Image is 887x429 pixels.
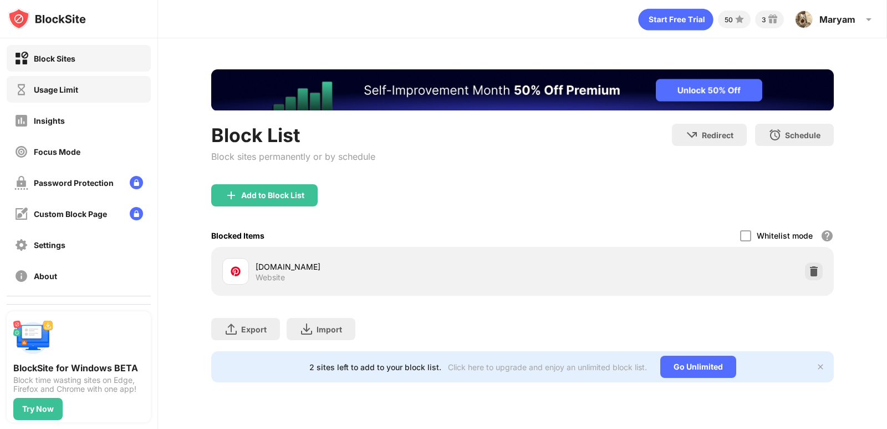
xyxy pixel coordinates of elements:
[638,8,713,31] div: animation
[34,116,65,125] div: Insights
[14,83,28,97] img: time-usage-off.svg
[34,209,107,219] div: Custom Block Page
[34,85,78,94] div: Usage Limit
[13,376,144,393] div: Block time wasting sites on Edge, Firefox and Chrome with one app!
[34,54,75,63] div: Block Sites
[660,356,736,378] div: Go Unlimited
[130,176,143,189] img: lock-menu.svg
[229,265,242,278] img: favicons
[13,318,53,358] img: push-desktop.svg
[725,16,733,24] div: 50
[14,207,28,221] img: customize-block-page-off.svg
[211,231,264,240] div: Blocked Items
[309,362,441,372] div: 2 sites left to add to your block list.
[34,240,65,250] div: Settings
[14,238,28,252] img: settings-off.svg
[211,69,834,110] iframe: Banner
[241,325,267,334] div: Export
[702,130,733,140] div: Redirect
[317,325,342,334] div: Import
[130,207,143,220] img: lock-menu.svg
[34,271,57,281] div: About
[211,151,375,162] div: Block sites permanently or by schedule
[795,11,813,28] img: ACg8ocI4-HchhugCeJWXin58Ug59LLVNv0dqD0fJRO2ECSKFh2hRVGN3=s96-c
[785,130,820,140] div: Schedule
[8,8,86,30] img: logo-blocksite.svg
[14,145,28,159] img: focus-off.svg
[34,178,114,188] div: Password Protection
[733,13,746,26] img: points-small.svg
[34,147,80,157] div: Focus Mode
[22,405,54,413] div: Try Now
[14,114,28,128] img: insights-off.svg
[241,191,304,200] div: Add to Block List
[448,362,647,372] div: Click here to upgrade and enjoy an unlimited block list.
[13,362,144,374] div: BlockSite for Windows BETA
[762,16,766,24] div: 3
[757,231,813,240] div: Whitelist mode
[14,176,28,190] img: password-protection-off.svg
[816,362,825,371] img: x-button.svg
[819,14,855,25] div: Maryam
[256,261,523,272] div: [DOMAIN_NAME]
[766,13,779,26] img: reward-small.svg
[14,269,28,283] img: about-off.svg
[256,272,285,282] div: Website
[14,52,28,65] img: block-on.svg
[211,124,375,147] div: Block List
